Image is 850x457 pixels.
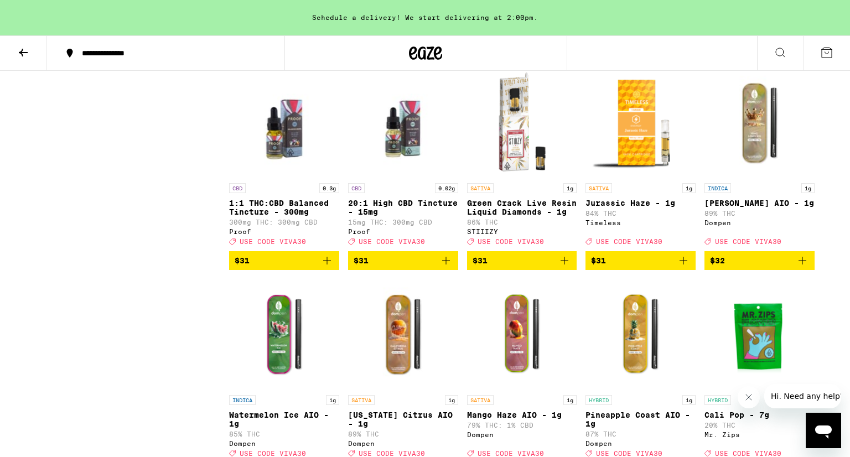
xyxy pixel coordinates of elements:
[467,67,577,178] img: STIIIZY - Green Crack Live Resin Liquid Diamonds - 1g
[585,210,696,217] p: 84% THC
[348,279,458,390] img: Dompen - California Citrus AIO - 1g
[467,228,577,235] div: STIIIZY
[467,279,577,390] img: Dompen - Mango Haze AIO - 1g
[704,395,731,405] p: HYBRID
[585,251,696,270] button: Add to bag
[229,395,256,405] p: INDICA
[764,384,841,408] iframe: Message from company
[704,422,815,429] p: 20% THC
[467,251,577,270] button: Add to bag
[682,395,696,405] p: 1g
[348,183,365,193] p: CBD
[235,256,250,265] span: $31
[585,219,696,226] div: Timeless
[596,238,662,246] span: USE CODE VIVA30
[7,8,80,17] span: Hi. Need any help?
[445,395,458,405] p: 1g
[682,183,696,193] p: 1g
[348,430,458,438] p: 89% THC
[467,395,494,405] p: SATIVA
[229,199,339,216] p: 1:1 THC:CBD Balanced Tincture - 300mg
[326,395,339,405] p: 1g
[348,395,375,405] p: SATIVA
[806,413,841,448] iframe: Button to launch messaging window
[704,279,815,390] img: Mr. Zips - Cali Pop - 7g
[348,411,458,428] p: [US_STATE] Citrus AIO - 1g
[348,228,458,235] div: Proof
[704,183,731,193] p: INDICA
[467,67,577,251] a: Open page for Green Crack Live Resin Liquid Diamonds - 1g from STIIIZY
[801,183,815,193] p: 1g
[319,183,339,193] p: 0.3g
[348,219,458,226] p: 15mg THC: 300mg CBD
[359,238,425,246] span: USE CODE VIVA30
[354,256,369,265] span: $31
[478,450,544,457] span: USE CODE VIVA30
[348,67,458,178] img: Proof - 20:1 High CBD Tincture - 15mg
[710,256,725,265] span: $32
[585,67,696,251] a: Open page for Jurassic Haze - 1g from Timeless
[348,199,458,216] p: 20:1 High CBD Tincture - 15mg
[704,251,815,270] button: Add to bag
[596,450,662,457] span: USE CODE VIVA30
[240,450,306,457] span: USE CODE VIVA30
[229,183,246,193] p: CBD
[473,256,488,265] span: $31
[704,67,815,251] a: Open page for King Louis XIII AIO - 1g from Dompen
[585,440,696,447] div: Dompen
[478,238,544,246] span: USE CODE VIVA30
[229,411,339,428] p: Watermelon Ice AIO - 1g
[585,183,612,193] p: SATIVA
[229,430,339,438] p: 85% THC
[240,238,306,246] span: USE CODE VIVA30
[435,183,458,193] p: 0.02g
[229,219,339,226] p: 300mg THC: 300mg CBD
[467,422,577,429] p: 79% THC: 1% CBD
[704,67,815,178] img: Dompen - King Louis XIII AIO - 1g
[715,238,781,246] span: USE CODE VIVA30
[704,411,815,419] p: Cali Pop - 7g
[229,228,339,235] div: Proof
[229,67,339,251] a: Open page for 1:1 THC:CBD Balanced Tincture - 300mg from Proof
[704,199,815,207] p: [PERSON_NAME] AIO - 1g
[585,411,696,428] p: Pineapple Coast AIO - 1g
[704,210,815,217] p: 89% THC
[467,183,494,193] p: SATIVA
[585,395,612,405] p: HYBRID
[591,256,606,265] span: $31
[563,183,577,193] p: 1g
[704,431,815,438] div: Mr. Zips
[585,279,696,390] img: Dompen - Pineapple Coast AIO - 1g
[467,431,577,438] div: Dompen
[348,251,458,270] button: Add to bag
[704,219,815,226] div: Dompen
[229,279,339,390] img: Dompen - Watermelon Ice AIO - 1g
[585,199,696,207] p: Jurassic Haze - 1g
[467,219,577,226] p: 86% THC
[229,251,339,270] button: Add to bag
[359,450,425,457] span: USE CODE VIVA30
[563,395,577,405] p: 1g
[585,430,696,438] p: 87% THC
[467,199,577,216] p: Green Crack Live Resin Liquid Diamonds - 1g
[348,67,458,251] a: Open page for 20:1 High CBD Tincture - 15mg from Proof
[467,411,577,419] p: Mango Haze AIO - 1g
[585,67,696,178] img: Timeless - Jurassic Haze - 1g
[229,440,339,447] div: Dompen
[229,67,339,178] img: Proof - 1:1 THC:CBD Balanced Tincture - 300mg
[348,440,458,447] div: Dompen
[738,386,760,408] iframe: Close message
[715,450,781,457] span: USE CODE VIVA30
